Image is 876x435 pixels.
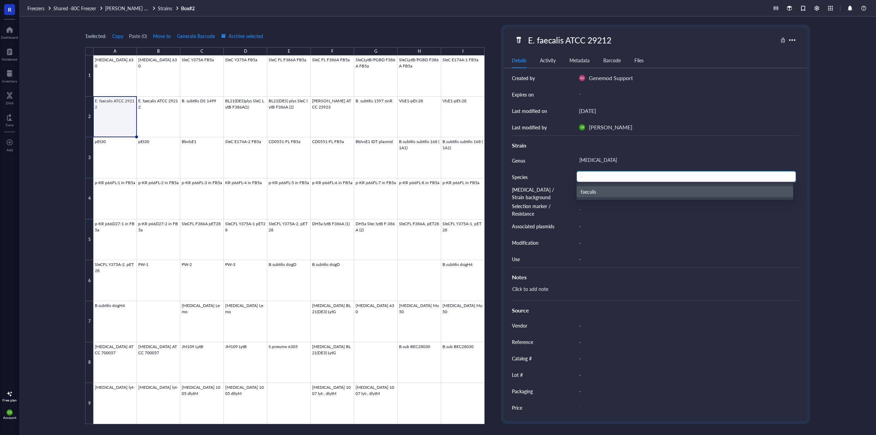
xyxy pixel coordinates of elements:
[85,137,93,178] div: 3
[603,56,621,64] div: Barcode
[577,186,793,197] div: faecalis
[221,30,263,41] button: Archive selected
[512,202,563,217] div: Selection marker / Resistance
[85,32,106,40] div: 1 selected:
[576,335,796,349] div: -
[512,273,799,281] div: Notes
[27,5,44,12] span: Freezers
[512,355,532,362] div: Catalog #
[512,404,522,411] div: Price
[576,88,796,101] div: -
[576,154,796,167] div: [MEDICAL_DATA]
[85,178,93,219] div: 4
[85,260,93,301] div: 6
[1,24,18,39] a: Dashboard
[581,188,789,195] div: faecalis
[3,415,16,420] div: Account
[512,306,799,315] div: Source
[509,284,796,300] div: Click to add note
[512,157,525,164] div: Genus
[512,186,563,201] div: [MEDICAL_DATA] / Strain background
[512,107,547,115] div: Last modified on
[2,57,17,61] div: Notebook
[158,5,172,12] span: Strains
[153,33,171,39] span: Move to
[85,219,93,260] div: 5
[512,255,520,263] div: Use
[6,90,14,105] a: DNA
[181,5,196,11] a: Box#2
[2,398,17,402] div: Free plan
[105,5,180,11] a: [PERSON_NAME] LabStrains
[576,368,796,382] div: -
[8,5,11,14] span: R
[1,35,18,39] div: Dashboard
[589,123,632,132] div: [PERSON_NAME]
[2,79,17,83] div: Inventory
[6,123,13,127] div: Core
[374,47,377,56] div: G
[244,47,247,56] div: D
[634,56,644,64] div: Files
[2,46,17,61] a: Notebook
[576,318,796,333] div: -
[512,74,535,82] div: Created by
[579,106,596,115] div: [DATE]
[331,47,334,56] div: F
[576,401,794,414] div: -
[153,30,171,41] button: Move to
[6,112,13,127] a: Core
[589,74,633,82] div: Genemod Support
[512,56,526,64] div: Details
[512,338,533,346] div: Reference
[540,56,556,64] div: Activity
[580,126,584,129] span: CR
[85,383,93,424] div: 9
[512,371,523,379] div: Lot #
[85,55,93,97] div: 1
[129,30,147,41] button: Paste (0)
[114,47,116,56] div: A
[6,101,14,105] div: DNA
[112,33,123,39] span: Copy
[576,351,796,366] div: -
[8,411,11,414] span: CR
[418,47,421,56] div: H
[201,47,203,56] div: C
[512,91,534,98] div: Expires on
[177,30,215,41] button: Generate Barcode
[221,33,263,39] span: Archive selected
[53,5,104,11] a: Shared -80C Freezer
[512,124,547,131] div: Last modified by
[157,47,160,56] div: B
[580,76,583,79] span: GS
[7,148,13,152] div: Add
[105,5,152,12] span: [PERSON_NAME] Lab
[512,322,527,329] div: Vendor
[85,301,93,342] div: 7
[2,68,17,83] a: Inventory
[512,387,533,395] div: Packaging
[288,47,290,56] div: E
[576,219,796,233] div: -
[112,30,124,41] button: Copy
[525,33,615,47] div: E. faecalis ATCC 29212
[27,5,52,11] a: Freezers
[576,384,796,398] div: -
[53,5,96,12] span: Shared -80C Freezer
[569,56,590,64] div: Metadata
[85,342,93,383] div: 8
[512,239,539,246] div: Modification
[576,252,796,266] div: -
[512,141,799,150] div: Strain
[576,235,796,250] div: -
[512,222,554,230] div: Associated plasmids
[512,173,528,181] div: Species
[576,204,796,216] div: -
[177,33,215,39] span: Generate Barcode
[462,47,463,56] div: I
[85,97,93,138] div: 2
